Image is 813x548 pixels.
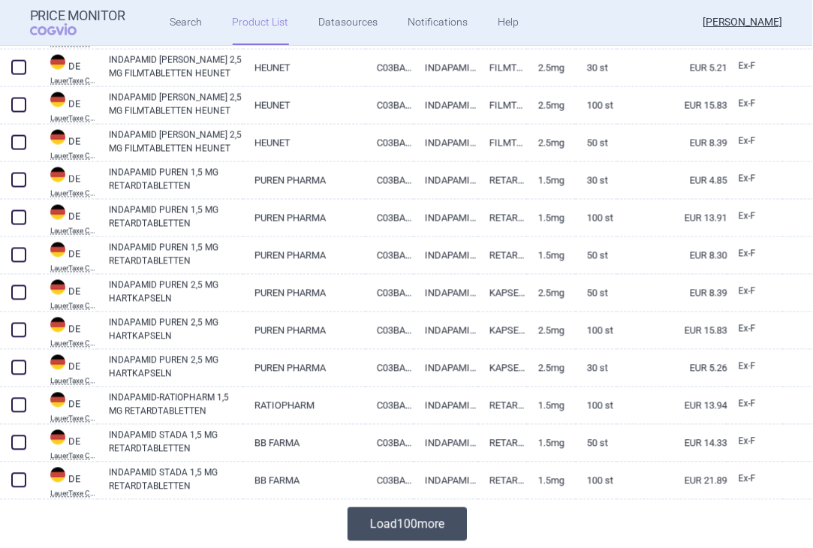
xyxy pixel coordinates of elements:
[727,356,783,378] a: Ex-F
[50,205,65,220] img: Germany
[739,136,756,146] span: Ex-factory price
[727,206,783,228] a: Ex-F
[414,162,479,199] a: INDAPAMID 1,5 MG
[50,355,65,370] img: Germany
[617,162,727,199] a: EUR 4.85
[478,162,527,199] a: RETARD-TABLETTEN
[478,275,527,312] a: KAPSELN
[50,393,65,408] img: Germany
[414,200,479,236] a: INDAPAMID 1,5 MG
[739,248,756,259] span: Ex-factory price
[617,462,727,499] a: EUR 21.89
[50,490,98,498] abbr: LauerTaxe CGM — Complex database for German drug information provided by commercial provider CGM ...
[50,167,65,182] img: Germany
[366,387,414,424] a: C03BA11
[414,312,479,349] a: INDAPAMID-0,5-[PERSON_NAME] 2,5 MG
[576,162,616,199] a: 30 St
[414,50,479,86] a: INDAPAMID-0,5-[PERSON_NAME] 2,5 MG
[109,466,243,493] a: INDAPAMID STADA 1,5 MG RETARDTABLETTEN
[739,173,756,184] span: Ex-factory price
[109,166,243,193] a: INDAPAMID PUREN 1,5 MG RETARDTABLETTEN
[366,275,414,312] a: C03BA11
[727,393,783,416] a: Ex-F
[576,87,616,124] a: 100 St
[50,130,65,145] img: Germany
[527,275,576,312] a: 2.5mg
[727,281,783,303] a: Ex-F
[527,350,576,387] a: 2.5mg
[50,378,98,385] abbr: LauerTaxe CGM — Complex database for German drug information provided by commercial provider CGM ...
[366,50,414,86] a: C03BA11
[617,237,727,274] a: EUR 8.30
[50,55,65,70] img: Germany
[109,91,243,118] a: INDAPAMID [PERSON_NAME] 2,5 MG FILMTABLETTEN HEUNET
[366,237,414,274] a: C03BA11
[527,125,576,161] a: 2.5mg
[243,275,366,312] a: PUREN PHARMA
[617,425,727,462] a: EUR 14.33
[527,87,576,124] a: 2.5mg
[478,50,527,86] a: FILMTABLETTEN
[727,56,783,78] a: Ex-F
[243,50,366,86] a: HEUNET
[50,227,98,235] abbr: LauerTaxe CGM — Complex database for German drug information provided by commercial provider CGM ...
[617,50,727,86] a: EUR 5.21
[39,241,98,272] a: DEDELauerTaxe CGM
[50,115,98,122] abbr: LauerTaxe CGM — Complex database for German drug information provided by commercial provider CGM ...
[617,87,727,124] a: EUR 15.83
[527,50,576,86] a: 2.5mg
[727,168,783,191] a: Ex-F
[478,462,527,499] a: RETARD-TABLETTEN
[50,468,65,483] img: Germany
[576,462,616,499] a: 100 St
[727,93,783,116] a: Ex-F
[366,462,414,499] a: C03BA11
[109,241,243,268] a: INDAPAMID PUREN 1,5 MG RETARDTABLETTEN
[109,128,243,155] a: INDAPAMID [PERSON_NAME] 2,5 MG FILMTABLETTEN HEUNET
[478,350,527,387] a: KAPSELN
[739,474,756,484] span: Ex-factory price
[478,425,527,462] a: RETARD-TABLETTEN
[109,391,243,418] a: INDAPAMID-RATIOPHARM 1,5 MG RETARDTABLETTEN
[243,425,366,462] a: BB FARMA
[576,50,616,86] a: 30 St
[109,429,243,456] a: INDAPAMID STADA 1,5 MG RETARDTABLETTEN
[109,203,243,230] a: INDAPAMID PUREN 1,5 MG RETARDTABLETTEN
[576,387,616,424] a: 100 St
[576,312,616,349] a: 100 St
[576,425,616,462] a: 50 St
[243,387,366,424] a: RATIOPHARM
[739,361,756,372] span: Ex-factory price
[50,280,65,295] img: Germany
[478,200,527,236] a: RETARD-TABLETTEN
[109,279,243,306] a: INDAPAMID PUREN 2,5 MG HARTKAPSELN
[414,425,479,462] a: INDAPAMID 1,5 MG
[366,87,414,124] a: C03BA11
[366,312,414,349] a: C03BA11
[243,87,366,124] a: HEUNET
[739,399,756,409] span: Ex-factory price
[109,354,243,381] a: INDAPAMID PUREN 2,5 MG HARTKAPSELN
[39,203,98,235] a: DEDELauerTaxe CGM
[527,237,576,274] a: 1.5mg
[39,429,98,460] a: DEDELauerTaxe CGM
[478,125,527,161] a: FILMTABLETTEN
[39,91,98,122] a: DEDELauerTaxe CGM
[617,275,727,312] a: EUR 8.39
[739,286,756,297] span: Ex-factory price
[576,350,616,387] a: 30 St
[527,387,576,424] a: 1.5mg
[50,340,98,348] abbr: LauerTaxe CGM — Complex database for German drug information provided by commercial provider CGM ...
[576,200,616,236] a: 100 St
[739,211,756,221] span: Ex-factory price
[50,303,98,310] abbr: LauerTaxe CGM — Complex database for German drug information provided by commercial provider CGM ...
[414,462,479,499] a: INDAPAMID 1,5 MG
[527,462,576,499] a: 1.5mg
[576,237,616,274] a: 50 St
[414,125,479,161] a: INDAPAMID-0,5-[PERSON_NAME] 2,5 MG
[527,312,576,349] a: 2.5mg
[739,98,756,109] span: Ex-factory price
[366,200,414,236] a: C03BA11
[727,468,783,491] a: Ex-F
[576,275,616,312] a: 50 St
